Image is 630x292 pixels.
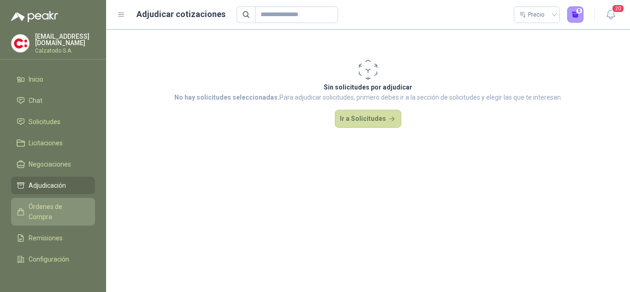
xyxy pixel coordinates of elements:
[174,82,562,92] p: Sin solicitudes por adjudicar
[11,134,95,152] a: Licitaciones
[29,254,69,264] span: Configuración
[174,94,279,101] strong: No hay solicitudes seleccionadas.
[29,74,43,84] span: Inicio
[612,4,624,13] span: 20
[335,110,401,128] button: Ir a Solicitudes
[11,71,95,88] a: Inicio
[137,8,226,21] h1: Adjudicar cotizaciones
[567,6,584,23] button: 0
[35,48,95,54] p: Calzatodo S.A.
[29,202,86,222] span: Órdenes de Compra
[29,95,42,106] span: Chat
[12,35,29,52] img: Company Logo
[35,33,95,46] p: [EMAIL_ADDRESS][DOMAIN_NAME]
[11,155,95,173] a: Negociaciones
[11,177,95,194] a: Adjudicación
[11,92,95,109] a: Chat
[519,8,546,22] div: Precio
[11,198,95,226] a: Órdenes de Compra
[11,250,95,268] a: Configuración
[602,6,619,23] button: 20
[29,233,63,243] span: Remisiones
[29,138,63,148] span: Licitaciones
[29,159,71,169] span: Negociaciones
[29,117,60,127] span: Solicitudes
[11,11,58,22] img: Logo peakr
[11,113,95,131] a: Solicitudes
[29,180,66,191] span: Adjudicación
[174,92,562,102] p: Para adjudicar solicitudes, primero debes ir a la sección de solicitudes y elegir las que te inte...
[11,229,95,247] a: Remisiones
